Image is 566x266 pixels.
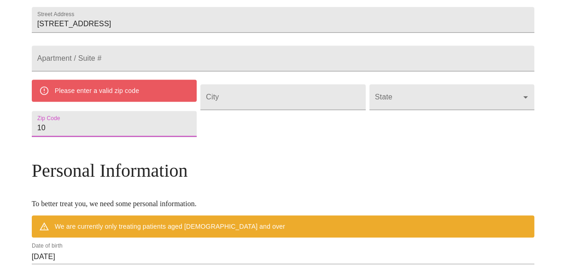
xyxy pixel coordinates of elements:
label: Date of birth [32,243,63,249]
h3: Personal Information [32,160,535,181]
div: We are currently only treating patients aged [DEMOGRAPHIC_DATA] and over [55,218,285,235]
p: To better treat you, we need some personal information. [32,200,535,208]
div: ​ [369,84,535,110]
div: Please enter a valid zip code [55,82,139,99]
